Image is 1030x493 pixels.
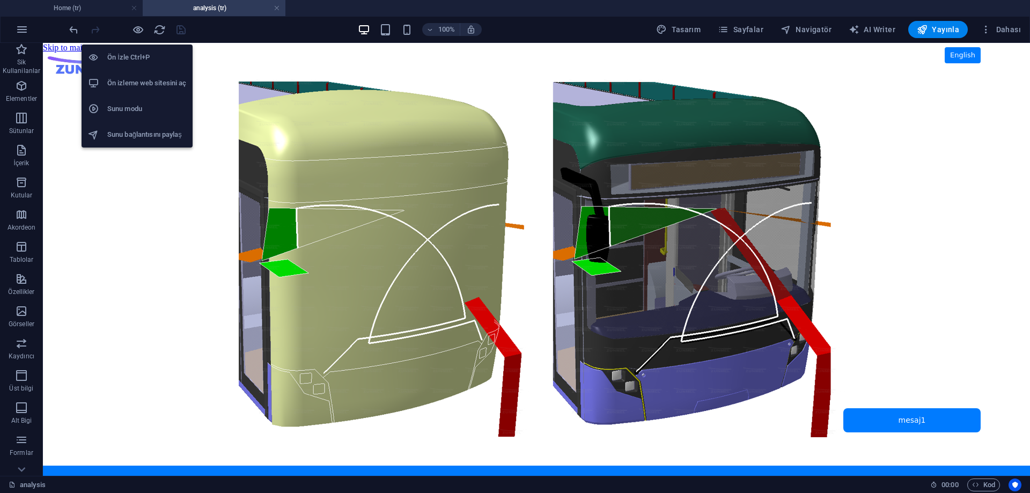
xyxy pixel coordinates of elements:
h6: Sunu modu [107,102,186,115]
button: AI Writer [844,21,900,38]
a: Seçimi iptal etmek için tıkla. Sayfaları açmak için çift tıkla [9,479,46,491]
p: İçerik [13,159,29,167]
i: Yeniden boyutlandırmada yakınlaştırma düzeyini seçilen cihaza uyacak şekilde otomatik olarak ayarla. [466,25,476,34]
button: Sayfalar [713,21,768,38]
button: Usercentrics [1009,479,1021,491]
span: AI Writer [849,24,895,35]
button: Yayınla [908,21,968,38]
h6: 100% [438,23,455,36]
button: Navigatör [776,21,836,38]
span: Kod [972,479,995,491]
p: Elementler [6,94,37,103]
p: Görseller [9,320,34,328]
span: Navigatör [781,24,832,35]
button: Kod [967,479,1000,491]
p: Formlar [10,448,33,457]
i: Geri al: HTML'yi değiştir (Ctrl+Z) [68,24,80,36]
p: Özellikler [8,288,34,296]
button: Dahası [976,21,1025,38]
span: Sayfalar [718,24,763,35]
button: 100% [422,23,460,36]
p: Alt Bigi [11,416,32,425]
span: : [949,481,951,489]
button: undo [67,23,80,36]
h4: analysis (tr) [143,2,285,14]
p: Kutular [11,191,33,200]
span: Tasarım [656,24,701,35]
h6: Oturum süresi [930,479,959,491]
h6: Sunu bağlantısını paylaş [107,128,186,141]
i: Sayfayı yeniden yükleyin [153,24,166,36]
h6: Ön izleme web sitesini aç [107,77,186,90]
h6: Ön İzle Ctrl+P [107,51,186,64]
p: Tablolar [10,255,34,264]
p: Akordeon [8,223,36,232]
p: Sütunlar [9,127,34,135]
button: reload [153,23,166,36]
span: Yayınla [917,24,959,35]
div: Tasarım (Ctrl+Alt+Y) [652,21,705,38]
span: Dahası [981,24,1021,35]
button: Tasarım [652,21,705,38]
span: 00 00 [941,479,958,491]
p: Kaydırıcı [9,352,34,360]
p: Üst bilgi [9,384,33,393]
